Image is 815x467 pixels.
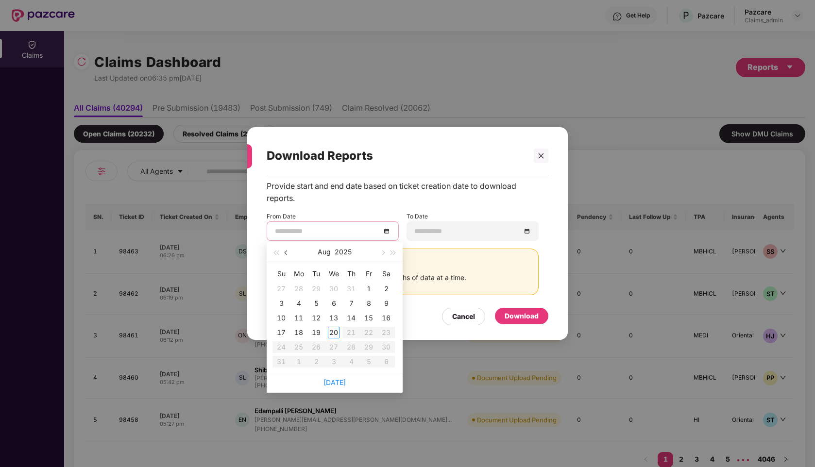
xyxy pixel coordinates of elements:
div: 12 [310,312,322,324]
td: 2025-08-19 [307,325,325,340]
div: 5 [310,298,322,309]
td: 2025-08-15 [360,311,377,325]
div: 4 [293,298,305,309]
div: 20 [328,327,340,338]
td: 2025-08-02 [377,282,395,296]
div: Provide start and end date based on ticket creation date to download reports. [267,180,539,204]
td: 2025-08-16 [377,311,395,325]
th: Sa [377,266,395,282]
td: 2025-08-08 [360,296,377,311]
div: 2 [380,283,392,295]
td: 2025-08-11 [290,311,307,325]
th: Tu [307,266,325,282]
th: Su [272,266,290,282]
span: close [538,152,544,159]
div: 19 [310,327,322,338]
div: 6 [328,298,340,309]
div: 18 [293,327,305,338]
div: 11 [293,312,305,324]
td: 2025-08-20 [325,325,342,340]
th: Th [342,266,360,282]
div: 8 [363,298,374,309]
div: 10 [275,312,287,324]
td: 2025-08-03 [272,296,290,311]
div: 7 [345,298,357,309]
th: Fr [360,266,377,282]
div: 3 [275,298,287,309]
a: [DATE] [323,378,346,386]
td: 2025-08-05 [307,296,325,311]
td: 2025-08-17 [272,325,290,340]
div: From Date [267,212,399,241]
div: 31 [345,283,357,295]
td: 2025-08-10 [272,311,290,325]
th: Mo [290,266,307,282]
td: 2025-08-04 [290,296,307,311]
td: 2025-07-27 [272,282,290,296]
div: Download [505,311,539,321]
div: Download Reports [267,137,525,175]
div: 16 [380,312,392,324]
th: We [325,266,342,282]
td: 2025-08-13 [325,311,342,325]
div: 9 [380,298,392,309]
div: 15 [363,312,374,324]
div: 28 [293,283,305,295]
div: 14 [345,312,357,324]
td: 2025-08-07 [342,296,360,311]
div: 17 [275,327,287,338]
td: 2025-08-06 [325,296,342,311]
div: 29 [310,283,322,295]
td: 2025-08-12 [307,311,325,325]
td: 2025-07-29 [307,282,325,296]
td: 2025-08-01 [360,282,377,296]
button: 2025 [335,242,352,262]
td: 2025-07-30 [325,282,342,296]
td: 2025-08-18 [290,325,307,340]
button: Aug [318,242,331,262]
div: To Date [407,212,539,241]
td: 2025-08-09 [377,296,395,311]
div: 30 [328,283,340,295]
td: 2025-07-31 [342,282,360,296]
div: Cancel [452,311,475,322]
div: 1 [363,283,374,295]
div: 27 [275,283,287,295]
td: 2025-07-28 [290,282,307,296]
div: 13 [328,312,340,324]
td: 2025-08-14 [342,311,360,325]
